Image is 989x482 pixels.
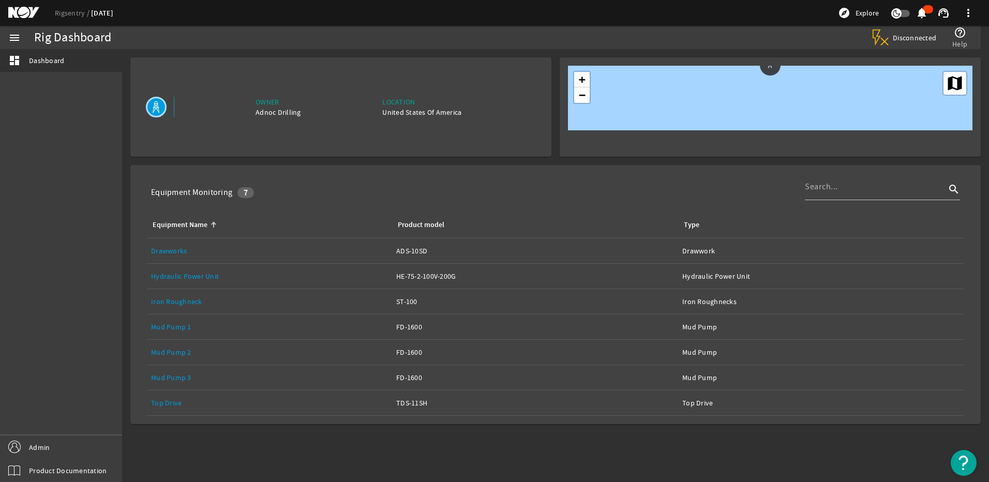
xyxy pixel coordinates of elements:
[834,5,883,21] button: Explore
[916,7,928,19] mat-icon: notifications
[151,238,388,263] a: Drawworks
[34,33,111,43] div: Rig Dashboard
[943,72,966,95] a: Layers
[151,348,191,357] a: Mud Pump 2
[151,264,388,289] a: Hydraulic Power Unit
[256,107,301,117] div: Adnoc Drilling
[91,8,114,18] a: [DATE]
[396,271,674,281] div: HE-75-2-100V-200G
[29,55,64,66] span: Dashboard
[684,219,699,231] div: Type
[682,340,960,365] a: Mud Pump
[151,297,202,306] a: Iron Roughneck
[396,372,674,383] div: FD-1600
[682,219,956,231] div: Type
[398,219,444,231] div: Product model
[151,322,191,332] a: Mud Pump 1
[682,314,960,339] a: Mud Pump
[151,272,219,281] a: Hydraulic Power Unit
[29,465,107,476] span: Product Documentation
[382,97,461,107] div: Location
[151,398,182,408] a: Top Drive
[151,340,388,365] a: Mud Pump 2
[396,264,674,289] a: HE-75-2-100V-200G
[153,219,207,231] div: Equipment Name
[937,7,950,19] mat-icon: support_agent
[382,107,461,117] div: United States Of America
[396,340,674,365] a: FD-1600
[29,442,50,453] span: Admin
[151,187,232,198] div: Equipment Monitoring
[893,33,937,42] span: Disconnected
[256,97,301,107] div: Owner
[682,289,960,314] a: Iron Roughnecks
[574,87,590,103] a: Zoom out
[8,54,21,67] mat-icon: dashboard
[579,88,586,101] span: −
[396,289,674,314] a: ST-100
[396,322,674,332] div: FD-1600
[237,187,254,198] div: 7
[682,271,960,281] div: Hydraulic Power Unit
[682,347,960,357] div: Mud Pump
[574,72,590,87] a: Zoom in
[682,390,960,415] a: Top Drive
[682,296,960,307] div: Iron Roughnecks
[682,365,960,390] a: Mud Pump
[396,246,674,256] div: ADS-10SD
[682,246,960,256] div: Drawwork
[55,8,91,18] a: Rigsentry
[579,73,586,86] span: +
[396,219,670,231] div: Product model
[956,1,981,25] button: more_vert
[396,398,674,408] div: TDS-11SH
[856,8,879,18] span: Explore
[682,264,960,289] a: Hydraulic Power Unit
[396,314,674,339] a: FD-1600
[838,7,850,19] mat-icon: explore
[948,183,960,195] i: search
[954,26,966,39] mat-icon: help_outline
[8,32,21,44] mat-icon: menu
[151,289,388,314] a: Iron Roughneck
[682,372,960,383] div: Mud Pump
[151,314,388,339] a: Mud Pump 1
[396,296,674,307] div: ST-100
[805,180,946,193] input: Search...
[682,398,960,408] div: Top Drive
[951,450,977,476] button: Open Resource Center
[396,238,674,263] a: ADS-10SD
[151,246,187,255] a: Drawworks
[151,373,191,382] a: Mud Pump 3
[396,390,674,415] a: TDS-11SH
[682,238,960,263] a: Drawwork
[151,390,388,415] a: Top Drive
[682,322,960,332] div: Mud Pump
[396,365,674,390] a: FD-1600
[396,347,674,357] div: FD-1600
[952,39,967,49] span: Help
[151,365,388,390] a: Mud Pump 3
[151,219,384,231] div: Equipment Name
